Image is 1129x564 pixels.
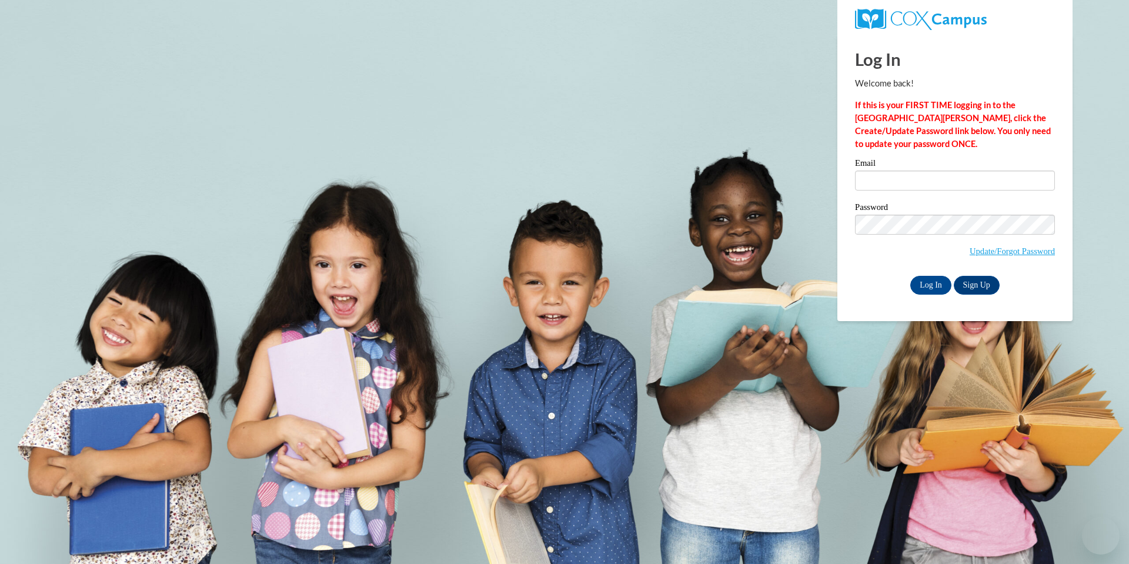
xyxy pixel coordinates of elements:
[910,276,951,295] input: Log In
[970,246,1055,256] a: Update/Forgot Password
[855,77,1055,90] p: Welcome back!
[1082,517,1120,555] iframe: Button to launch messaging window
[855,47,1055,71] h1: Log In
[855,9,987,30] img: COX Campus
[855,159,1055,171] label: Email
[855,9,1055,30] a: COX Campus
[855,100,1051,149] strong: If this is your FIRST TIME logging in to the [GEOGRAPHIC_DATA][PERSON_NAME], click the Create/Upd...
[954,276,1000,295] a: Sign Up
[855,203,1055,215] label: Password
